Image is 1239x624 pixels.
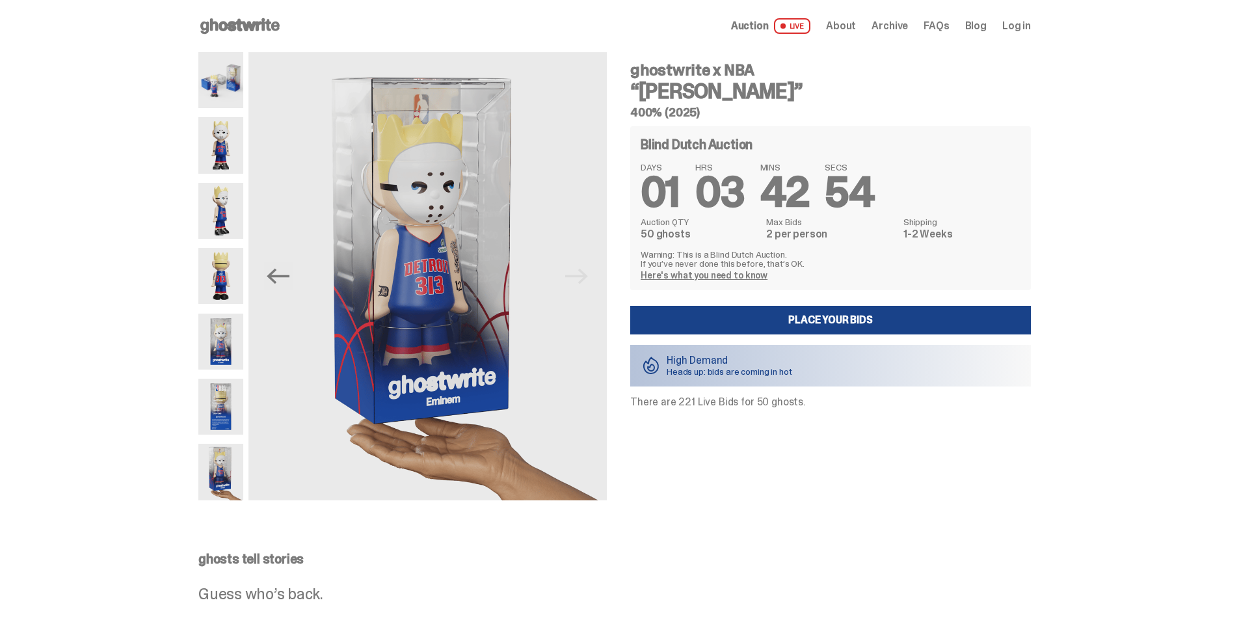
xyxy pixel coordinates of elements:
span: 03 [695,165,745,219]
span: Auction [731,21,769,31]
a: Here's what you need to know [641,269,767,281]
span: 01 [641,165,680,219]
dt: Shipping [903,217,1020,226]
span: MINS [760,163,810,172]
h5: 400% (2025) [630,107,1031,118]
p: Heads up: bids are coming in hot [667,367,792,376]
a: Archive [872,21,908,31]
a: Place your Bids [630,306,1031,334]
img: Eminem_NBA_400_12.png [198,314,243,370]
p: There are 221 Live Bids for 50 ghosts. [630,397,1031,407]
img: Copy%20of%20Eminem_NBA_400_1.png [198,117,243,173]
p: ghosts tell stories [198,552,1031,565]
p: Warning: This is a Blind Dutch Auction. If you’ve never done this before, that’s OK. [641,250,1020,268]
span: SECS [825,163,874,172]
p: High Demand [667,355,792,366]
a: About [826,21,856,31]
h4: Blind Dutch Auction [641,138,753,151]
img: Copy%20of%20Eminem_NBA_400_3.png [198,183,243,239]
img: eminem%20scale.png [198,444,243,500]
span: LIVE [774,18,811,34]
img: Copy%20of%20Eminem_NBA_400_6.png [198,248,243,304]
a: Log in [1002,21,1031,31]
span: 54 [825,165,874,219]
dt: Auction QTY [641,217,758,226]
img: Eminem_NBA_400_13.png [198,379,243,435]
span: HRS [695,163,745,172]
h4: ghostwrite x NBA [630,62,1031,78]
img: Eminem_NBA_400_10.png [198,52,243,108]
dt: Max Bids [766,217,896,226]
h3: “[PERSON_NAME]” [630,81,1031,102]
dd: 50 ghosts [641,229,758,239]
button: Previous [264,262,293,290]
span: 42 [760,165,810,219]
a: Blog [965,21,987,31]
a: FAQs [924,21,949,31]
dd: 2 per person [766,229,896,239]
img: eminem%20scale.png [248,52,607,500]
dd: 1-2 Weeks [903,229,1020,239]
a: Auction LIVE [731,18,810,34]
span: DAYS [641,163,680,172]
